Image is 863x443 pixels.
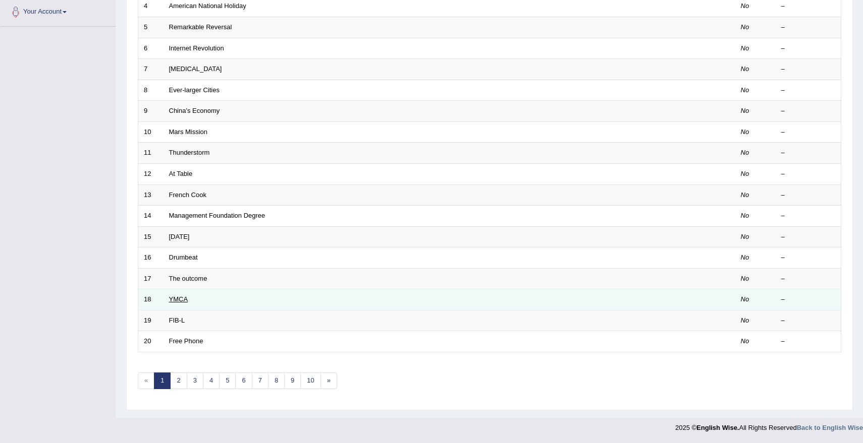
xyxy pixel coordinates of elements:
[138,101,164,122] td: 9
[169,254,198,261] a: Drumbeat
[169,317,185,324] a: FIB-L
[781,148,836,158] div: –
[138,331,164,352] td: 20
[781,169,836,179] div: –
[284,372,301,389] a: 9
[741,212,749,219] em: No
[138,226,164,247] td: 15
[235,372,252,389] a: 6
[169,23,232,31] a: Remarkable Reversal
[219,372,236,389] a: 5
[138,289,164,310] td: 18
[169,149,210,156] a: Thunderstorm
[169,128,208,136] a: Mars Mission
[781,106,836,116] div: –
[169,107,220,114] a: China's Economy
[741,44,749,52] em: No
[741,65,749,73] em: No
[781,44,836,53] div: –
[170,372,187,389] a: 2
[169,191,206,199] a: French Cook
[741,254,749,261] em: No
[138,80,164,101] td: 8
[741,233,749,240] em: No
[169,170,193,177] a: At Table
[741,317,749,324] em: No
[187,372,203,389] a: 3
[741,295,749,303] em: No
[781,337,836,346] div: –
[203,372,220,389] a: 4
[781,2,836,11] div: –
[138,184,164,206] td: 13
[781,253,836,263] div: –
[320,372,337,389] a: »
[741,170,749,177] em: No
[696,424,739,431] strong: English Wise.
[781,128,836,137] div: –
[741,86,749,94] em: No
[169,2,246,10] a: American National Holiday
[154,372,171,389] a: 1
[138,372,154,389] span: «
[169,86,220,94] a: Ever-larger Cities
[169,337,203,345] a: Free Phone
[169,295,188,303] a: YMCA
[138,143,164,164] td: 11
[169,233,190,240] a: [DATE]
[797,424,863,431] a: Back to English Wise
[781,211,836,221] div: –
[741,191,749,199] em: No
[138,310,164,331] td: 19
[169,275,207,282] a: The outcome
[781,65,836,74] div: –
[252,372,268,389] a: 7
[169,44,224,52] a: Internet Revolution
[675,418,863,432] div: 2025 © All Rights Reserved
[781,274,836,284] div: –
[781,316,836,326] div: –
[781,191,836,200] div: –
[741,275,749,282] em: No
[138,163,164,184] td: 12
[138,59,164,80] td: 7
[741,2,749,10] em: No
[138,38,164,59] td: 6
[138,206,164,227] td: 14
[741,107,749,114] em: No
[138,268,164,289] td: 17
[741,337,749,345] em: No
[169,212,265,219] a: Management Foundation Degree
[300,372,320,389] a: 10
[741,23,749,31] em: No
[268,372,285,389] a: 8
[781,86,836,95] div: –
[741,128,749,136] em: No
[781,295,836,304] div: –
[138,121,164,143] td: 10
[741,149,749,156] em: No
[781,232,836,242] div: –
[138,247,164,269] td: 16
[138,17,164,38] td: 5
[169,65,222,73] a: [MEDICAL_DATA]
[781,23,836,32] div: –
